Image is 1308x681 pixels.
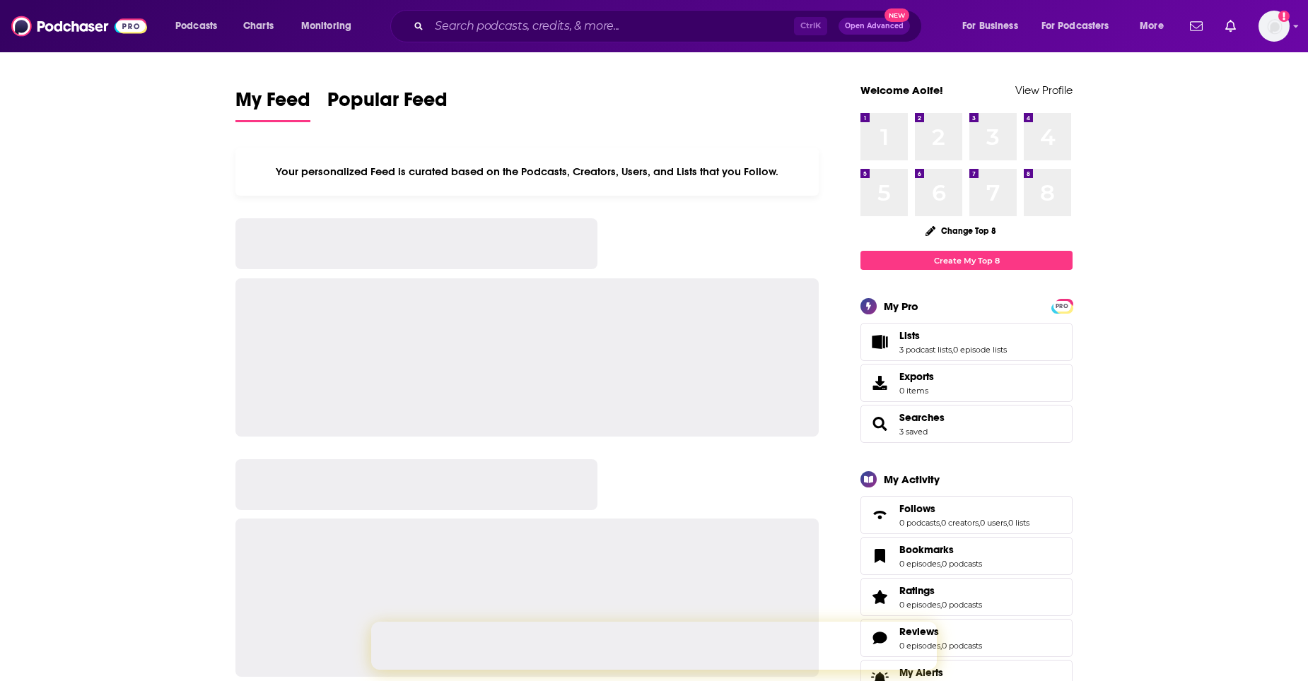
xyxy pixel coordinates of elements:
[899,666,943,679] span: My Alerts
[165,15,235,37] button: open menu
[1278,11,1290,22] svg: Add a profile image
[1015,83,1073,97] a: View Profile
[1220,14,1242,38] a: Show notifications dropdown
[899,345,952,355] a: 3 podcast lists
[941,518,979,528] a: 0 creators
[1053,301,1070,312] span: PRO
[1007,518,1008,528] span: ,
[1184,14,1208,38] a: Show notifications dropdown
[899,427,928,437] a: 3 saved
[953,345,1007,355] a: 0 episode lists
[860,496,1073,534] span: Follows
[860,537,1073,575] span: Bookmarks
[962,16,1018,36] span: For Business
[884,8,910,22] span: New
[884,473,940,486] div: My Activity
[899,329,920,342] span: Lists
[235,88,310,122] a: My Feed
[942,600,982,610] a: 0 podcasts
[1041,16,1109,36] span: For Podcasters
[404,10,935,42] div: Search podcasts, credits, & more...
[1259,11,1290,42] button: Show profile menu
[899,584,935,597] span: Ratings
[940,559,942,569] span: ,
[860,83,943,97] a: Welcome Aoife!
[917,222,1005,239] button: Change Top 8
[235,88,310,120] span: My Feed
[865,373,894,393] span: Exports
[899,502,1029,515] a: Follows
[884,300,918,313] div: My Pro
[860,251,1073,270] a: Create My Top 8
[860,364,1073,402] a: Exports
[860,323,1073,361] span: Lists
[899,559,940,569] a: 0 episodes
[899,518,940,528] a: 0 podcasts
[175,16,217,36] span: Podcasts
[865,505,894,525] a: Follows
[327,88,448,122] a: Popular Feed
[235,148,819,196] div: Your personalized Feed is curated based on the Podcasts, Creators, Users, and Lists that you Follow.
[940,518,941,528] span: ,
[291,15,370,37] button: open menu
[940,600,942,610] span: ,
[899,543,954,556] span: Bookmarks
[1130,15,1181,37] button: open menu
[234,15,282,37] a: Charts
[1140,16,1164,36] span: More
[899,411,945,424] a: Searches
[940,641,942,651] span: ,
[1032,15,1130,37] button: open menu
[429,15,794,37] input: Search podcasts, credits, & more...
[865,587,894,607] a: Ratings
[371,622,937,670] iframe: Intercom live chat banner
[979,518,980,528] span: ,
[243,16,274,36] span: Charts
[1053,300,1070,311] a: PRO
[942,559,982,569] a: 0 podcasts
[11,13,147,40] img: Podchaser - Follow, Share and Rate Podcasts
[860,578,1073,616] span: Ratings
[899,370,934,383] span: Exports
[865,414,894,434] a: Searches
[301,16,351,36] span: Monitoring
[845,23,904,30] span: Open Advanced
[1008,518,1029,528] a: 0 lists
[860,619,1073,657] span: Reviews
[952,345,953,355] span: ,
[1259,11,1290,42] img: User Profile
[860,405,1073,443] span: Searches
[899,584,982,597] a: Ratings
[980,518,1007,528] a: 0 users
[327,88,448,120] span: Popular Feed
[899,502,935,515] span: Follows
[794,17,827,35] span: Ctrl K
[865,546,894,566] a: Bookmarks
[865,332,894,352] a: Lists
[1259,11,1290,42] span: Logged in as aoifemcg
[952,15,1036,37] button: open menu
[839,18,910,35] button: Open AdvancedNew
[899,543,982,556] a: Bookmarks
[899,329,1007,342] a: Lists
[942,641,982,651] a: 0 podcasts
[899,600,940,610] a: 0 episodes
[899,386,934,396] span: 0 items
[899,625,982,638] a: Reviews
[1260,633,1294,667] iframe: Intercom live chat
